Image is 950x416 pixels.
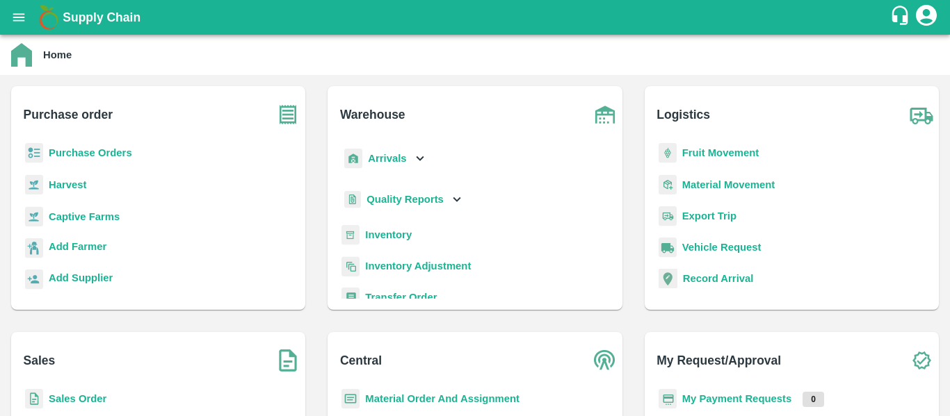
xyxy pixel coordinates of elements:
button: open drawer [3,1,35,33]
p: 0 [803,392,824,407]
a: Add Farmer [49,239,106,258]
img: home [11,43,32,67]
img: whInventory [341,225,360,245]
div: customer-support [889,5,914,30]
a: Inventory Adjustment [365,260,471,272]
img: purchase [271,97,305,132]
img: vehicle [659,238,677,258]
img: centralMaterial [341,389,360,409]
img: farmer [25,238,43,258]
img: payment [659,389,677,409]
img: check [904,343,939,378]
img: whTransfer [341,288,360,308]
div: Arrivals [341,143,428,174]
a: Transfer Order [365,292,437,303]
b: Add Supplier [49,272,113,283]
b: Sales [24,351,56,370]
img: delivery [659,206,677,226]
img: reciept [25,143,43,163]
b: Purchase order [24,105,113,124]
a: Harvest [49,179,86,190]
img: supplier [25,269,43,290]
a: Sales Order [49,393,106,404]
a: Material Order And Assignment [365,393,520,404]
div: Quality Reports [341,185,465,214]
b: Central [340,351,382,370]
b: Arrivals [368,153,406,164]
a: Inventory [365,229,412,240]
b: Logistics [657,105,710,124]
img: sales [25,389,43,409]
img: material [659,174,677,195]
a: My Payment Requests [682,393,792,404]
img: fruit [659,143,677,163]
a: Record Arrival [683,273,754,284]
img: soSales [271,343,305,378]
img: logo [35,3,63,31]
img: harvest [25,206,43,227]
img: harvest [25,174,43,195]
img: inventory [341,256,360,276]
img: recordArrival [659,269,677,288]
a: Export Trip [682,210,736,222]
b: Quality Reports [367,194,444,205]
b: Supply Chain [63,10,140,24]
b: Warehouse [340,105,405,124]
a: Purchase Orders [49,147,132,158]
img: central [588,343,622,378]
b: My Request/Approval [657,351,781,370]
b: Home [43,49,72,60]
a: Fruit Movement [682,147,759,158]
img: qualityReport [344,191,361,208]
a: Material Movement [682,179,775,190]
div: account of current user [914,3,939,32]
a: Supply Chain [63,8,889,27]
img: whArrival [344,149,362,169]
a: Vehicle Request [682,242,762,253]
a: Add Supplier [49,270,113,289]
img: warehouse [588,97,622,132]
a: Captive Farms [49,211,120,222]
b: Add Farmer [49,241,106,252]
img: truck [904,97,939,132]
